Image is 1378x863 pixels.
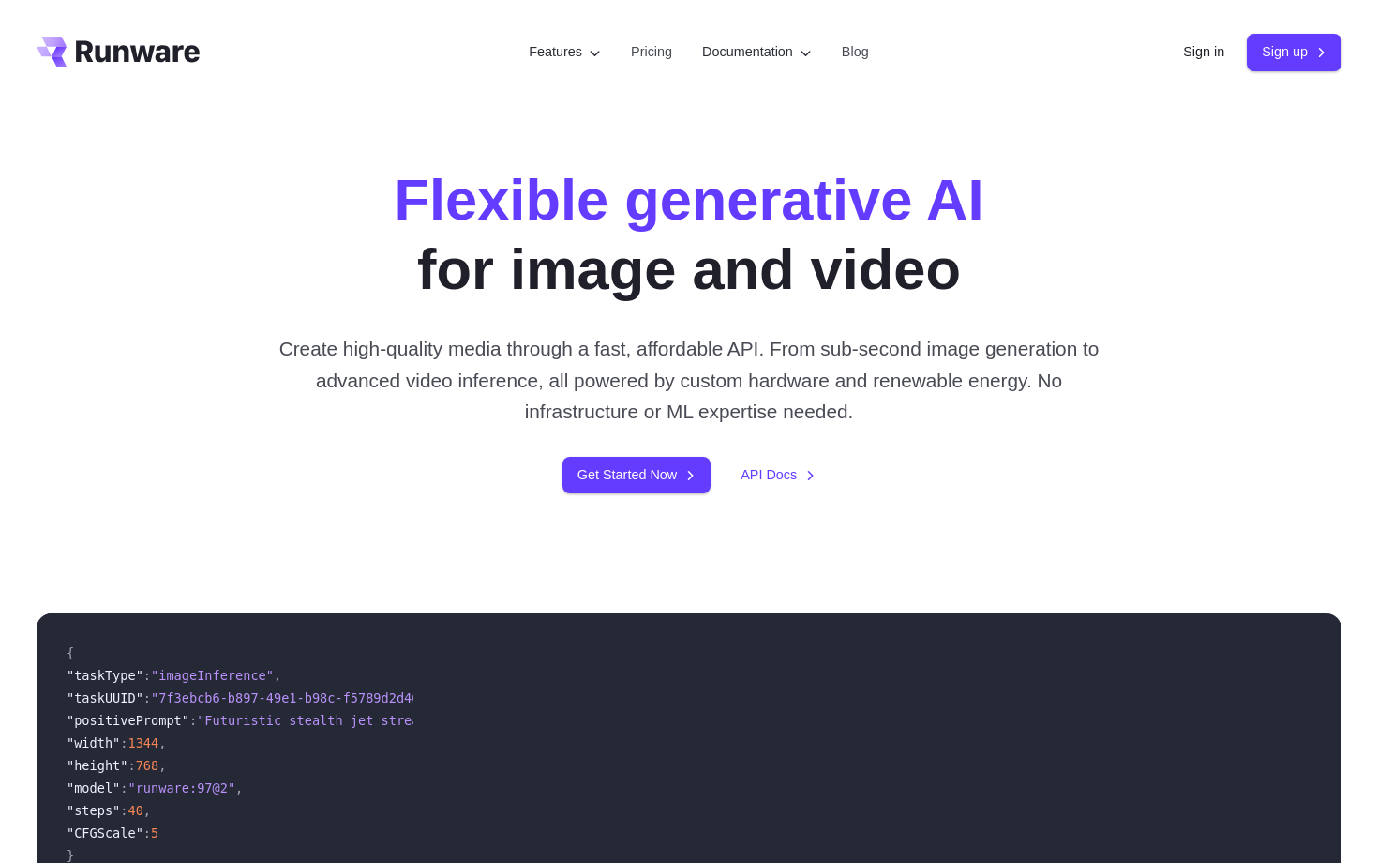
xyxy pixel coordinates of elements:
span: , [235,780,243,795]
a: Blog [842,41,869,63]
span: : [120,780,127,795]
p: Create high-quality media through a fast, affordable API. From sub-second image generation to adv... [272,333,1107,427]
span: "Futuristic stealth jet streaking through a neon-lit cityscape with glowing purple exhaust" [197,713,895,728]
span: : [189,713,197,728]
a: Pricing [631,41,672,63]
label: Features [529,41,601,63]
span: 40 [127,803,142,818]
a: Get Started Now [562,457,711,493]
span: } [67,848,74,863]
span: , [158,735,166,750]
a: Sign in [1183,41,1224,63]
label: Documentation [702,41,812,63]
span: 5 [151,825,158,840]
span: : [127,758,135,773]
span: : [143,668,151,683]
strong: Flexible generative AI [395,167,984,232]
span: , [158,758,166,773]
span: "taskType" [67,668,143,683]
span: , [274,668,281,683]
span: 768 [136,758,159,773]
a: API Docs [741,464,816,486]
span: "model" [67,780,120,795]
span: 1344 [127,735,158,750]
span: "CFGScale" [67,825,143,840]
a: Sign up [1247,34,1341,70]
span: : [120,735,127,750]
span: "7f3ebcb6-b897-49e1-b98c-f5789d2d40d7" [151,690,442,705]
h1: for image and video [395,165,984,303]
span: : [120,803,127,818]
span: : [143,825,151,840]
span: "width" [67,735,120,750]
span: "imageInference" [151,668,274,683]
span: "height" [67,758,127,773]
span: : [143,690,151,705]
span: "steps" [67,803,120,818]
span: "positivePrompt" [67,713,189,728]
span: "runware:97@2" [127,780,235,795]
a: Go to / [37,37,200,67]
span: "taskUUID" [67,690,143,705]
span: , [143,803,151,818]
span: { [67,645,74,660]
